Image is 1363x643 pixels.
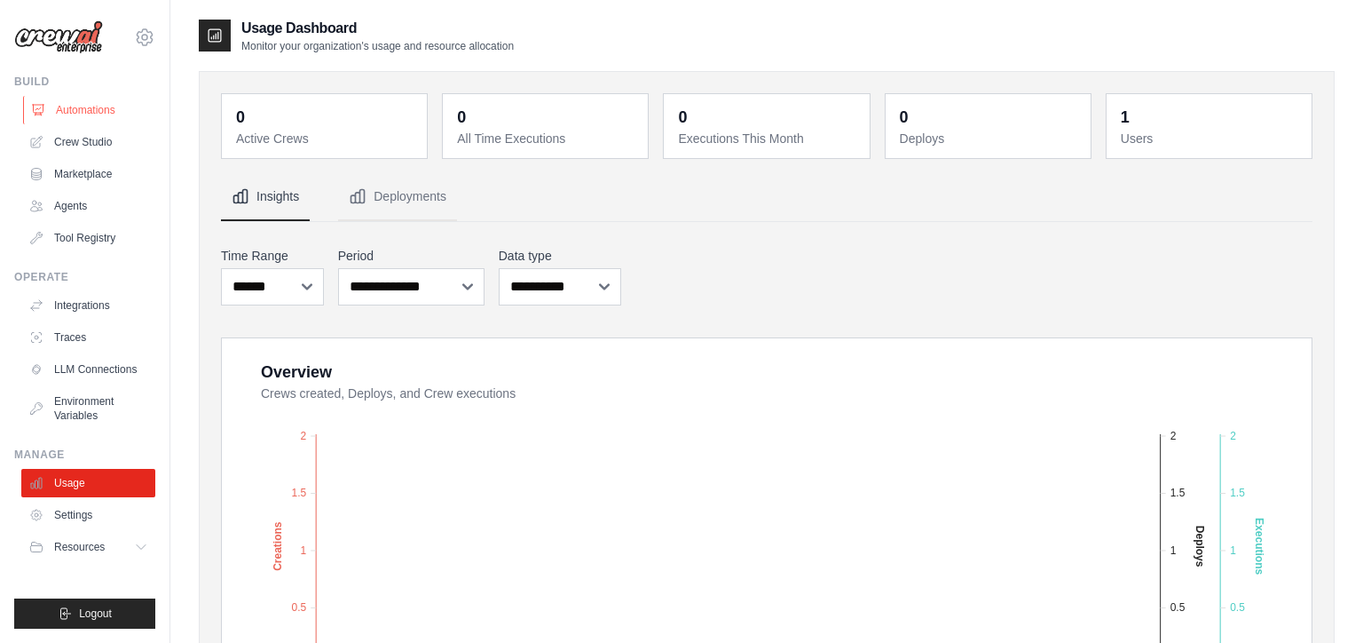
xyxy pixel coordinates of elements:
a: Integrations [21,291,155,320]
dt: Users [1121,130,1301,147]
a: Settings [21,501,155,529]
tspan: 0.5 [1230,601,1245,614]
text: Deploys [1194,525,1206,567]
div: 0 [900,105,909,130]
label: Data type [499,247,622,265]
a: Marketplace [21,160,155,188]
a: LLM Connections [21,355,155,384]
dt: Crews created, Deploys, and Crew executions [261,385,1290,402]
tspan: 1.5 [1230,487,1245,499]
a: Environment Variables [21,387,155,430]
tspan: 2 [1230,429,1236,441]
div: 1 [1121,105,1130,130]
div: Overview [261,360,332,385]
a: Traces [21,323,155,352]
div: Operate [14,270,155,284]
span: Resources [54,540,105,554]
button: Resources [21,533,155,561]
tspan: 0.5 [1170,601,1186,614]
a: Tool Registry [21,224,155,252]
tspan: 2 [1170,429,1177,441]
p: Monitor your organization's usage and resource allocation [241,39,514,53]
div: Build [14,75,155,89]
div: 0 [457,105,466,130]
label: Time Range [221,247,324,265]
dt: Deploys [900,130,1080,147]
img: Logo [14,20,103,54]
tspan: 0.5 [291,601,306,614]
tspan: 1 [300,544,306,556]
button: Logout [14,599,155,629]
dt: All Time Executions [457,130,637,147]
tspan: 1.5 [1170,487,1186,499]
a: Agents [21,192,155,220]
div: 0 [678,105,687,130]
text: Executions [1253,518,1265,575]
dt: Active Crews [236,130,416,147]
div: Manage [14,448,155,462]
tspan: 1.5 [291,487,306,499]
a: Usage [21,469,155,497]
span: Logout [79,607,112,621]
a: Crew Studio [21,128,155,156]
div: 0 [236,105,245,130]
tspan: 2 [300,429,306,441]
h2: Usage Dashboard [241,18,514,39]
a: Automations [23,96,157,124]
button: Deployments [338,173,457,221]
nav: Tabs [221,173,1312,221]
button: Insights [221,173,310,221]
tspan: 1 [1170,544,1177,556]
text: Creations [272,521,284,571]
tspan: 1 [1230,544,1236,556]
label: Period [338,247,485,265]
dt: Executions This Month [678,130,858,147]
